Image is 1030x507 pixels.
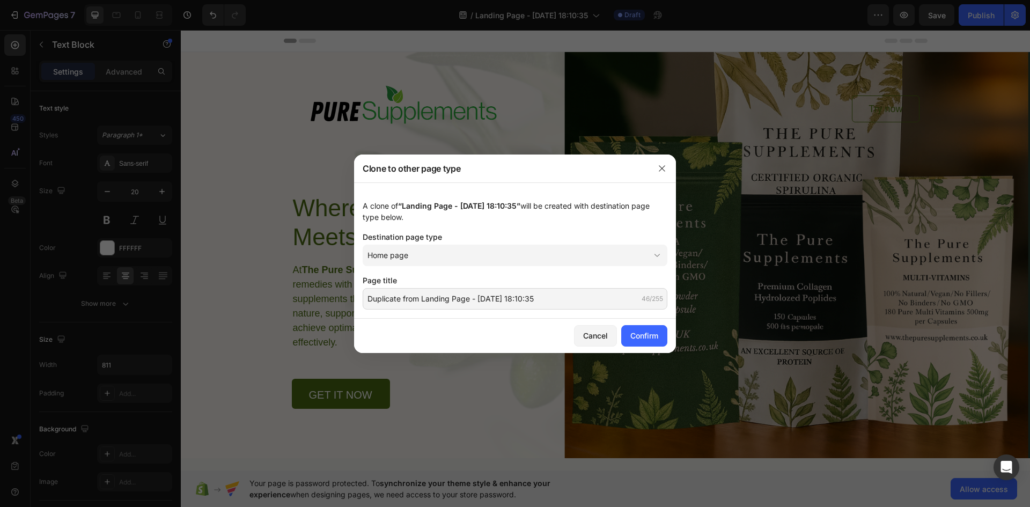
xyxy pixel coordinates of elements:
[121,234,226,245] strong: The Pure Supplements
[994,454,1019,480] div: Open Intercom Messenger
[128,359,192,370] p: get it now
[363,200,667,223] div: A clone of will be created with destination page type below.
[642,294,663,304] div: 46/255
[112,233,382,320] p: At , we combine time-honored natural remedies with the latest scientific research to deliver supp...
[111,50,326,108] img: gempages_581764726669706088-7a1092f4-0d2a-484c-8954-dec64dc8ff6e.png
[367,249,408,261] span: Home page
[688,71,722,87] p: Try now
[363,231,667,243] div: Destination page type
[363,162,460,175] p: Clone to other page type
[398,201,520,210] span: “Landing Page - [DATE] 18:10:35”
[363,275,667,286] div: Page title
[574,325,617,347] button: Cancel
[111,349,209,379] a: get it now
[630,330,658,341] div: Confirm
[111,163,384,223] h1: Where Natural Tradition Meets Modern Science
[671,65,738,92] a: Try now
[621,325,667,347] button: Confirm
[363,245,667,266] button: Home page
[583,330,608,341] div: Cancel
